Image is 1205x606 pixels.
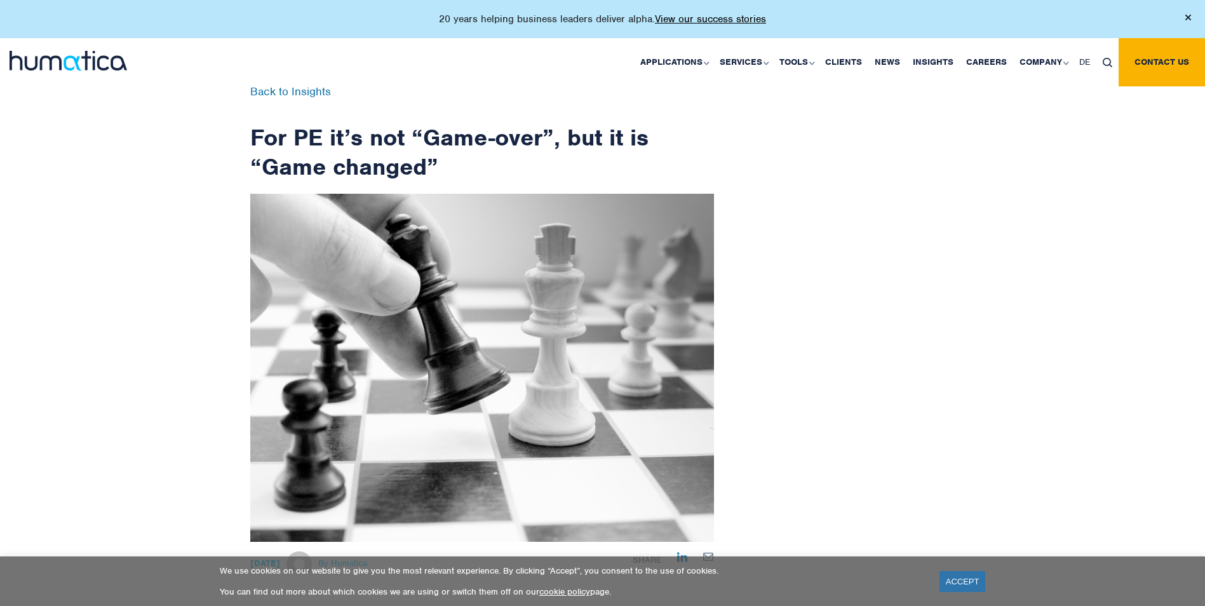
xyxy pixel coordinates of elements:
a: cookie policy [539,586,590,597]
p: You can find out more about which cookies we are using or switch them off on our page. [220,586,924,597]
a: View our success stories [655,13,766,25]
span: DE [1079,57,1090,67]
h1: For PE it’s not “Game-over”, but it is “Game changed” [250,86,714,181]
img: logo [10,51,127,71]
a: Services [713,38,773,86]
img: search_icon [1103,58,1112,67]
a: Clients [819,38,868,86]
img: Michael Hillington [286,551,312,577]
a: Careers [960,38,1013,86]
a: Share by E-Mail [703,551,714,562]
a: Tools [773,38,819,86]
a: Applications [634,38,713,86]
a: DE [1073,38,1096,86]
img: mailby [703,553,714,561]
a: News [868,38,906,86]
img: Share on LinkedIn [677,552,687,562]
a: ACCEPT [939,571,986,592]
span: Share [633,555,661,565]
a: Back to Insights [250,84,331,98]
a: Contact us [1119,38,1205,86]
img: ndetails [250,194,714,542]
a: Company [1013,38,1073,86]
p: 20 years helping business leaders deliver alpha. [439,13,766,25]
p: We use cookies on our website to give you the most relevant experience. By clicking “Accept”, you... [220,565,924,576]
a: Insights [906,38,960,86]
